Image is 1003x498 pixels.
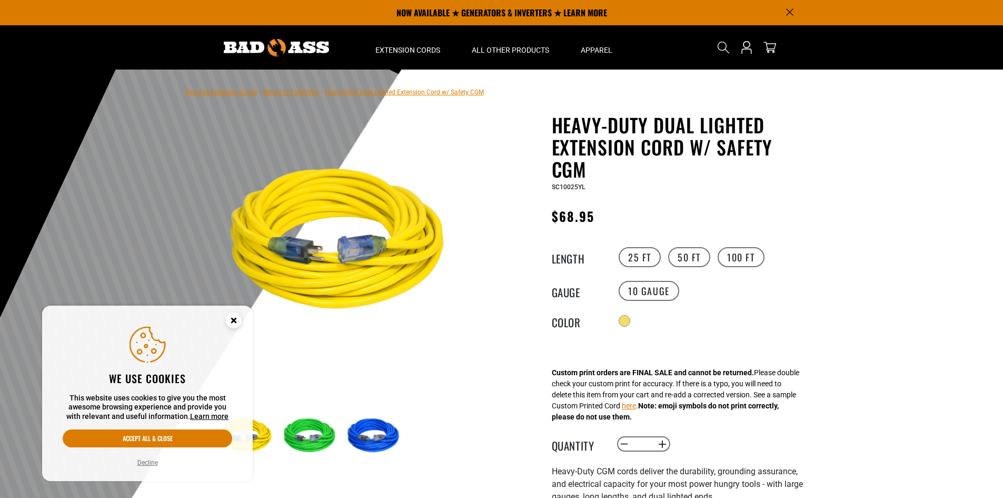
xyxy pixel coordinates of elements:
span: SC10025YL [552,183,585,191]
div: Please double check your custom print for accuracy. If there is a typo, you will need to delete t... [552,367,799,423]
img: blue [344,406,405,467]
summary: Apparel [565,25,628,70]
p: This website uses cookies to give you the most awesome browsing experience and provide you with r... [63,394,232,422]
label: 25 FT [619,247,661,267]
nav: breadcrumbs [186,85,484,98]
span: Apparel [581,45,612,55]
button: Accept all & close [63,429,232,447]
label: 100 FT [718,247,764,267]
span: All Other Products [472,45,549,55]
span: Extension Cords [375,45,440,55]
img: Bad Ass Extension Cords [224,39,329,56]
strong: Custom print orders are FINAL SALE and cannot be returned. [552,368,754,377]
legend: Gauge [552,284,604,298]
img: yellow [217,116,471,370]
button: Decline [134,457,161,468]
span: › [259,89,261,96]
legend: Color [552,314,604,328]
summary: Search [715,39,732,56]
strong: Note: emoji symbols do not print correctly, please do not use them. [552,402,779,421]
label: 50 FT [668,247,710,267]
label: 10 Gauge [619,281,679,301]
summary: Extension Cords [360,25,456,70]
aside: Cookie Consent [42,306,253,482]
a: Return to Collection [263,89,319,96]
img: green [281,406,342,467]
span: $68.95 [552,207,594,226]
span: › [321,89,323,96]
summary: All Other Products [456,25,565,70]
h2: We use cookies [63,372,232,385]
button: here [622,401,636,412]
span: Heavy-Duty Dual Lighted Extension Cord w/ Safety CGM [325,89,484,96]
label: Quantity [552,437,604,451]
legend: Length [552,250,604,264]
h1: Heavy-Duty Dual Lighted Extension Cord w/ Safety CGM [552,114,810,180]
a: Bad Ass Extension Cords [186,89,257,96]
a: Learn more [190,412,229,421]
